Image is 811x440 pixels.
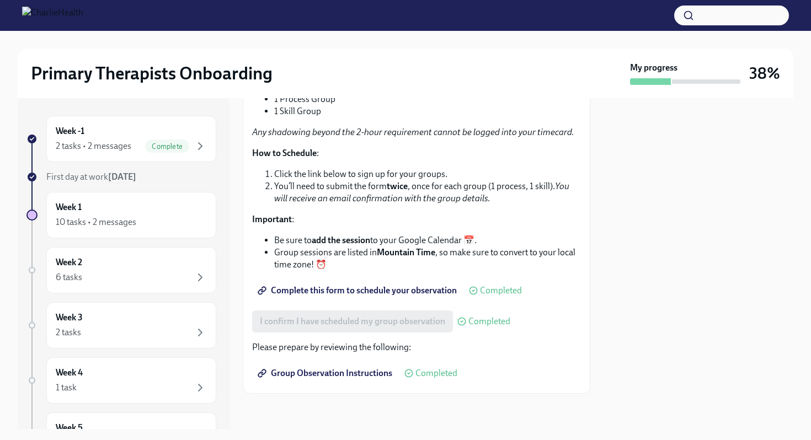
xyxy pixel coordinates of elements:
[377,247,435,257] strong: Mountain Time
[274,246,581,271] li: Group sessions are listed in , so make sure to convert to your local time zone! ⏰
[56,271,82,283] div: 6 tasks
[415,369,457,378] span: Completed
[274,93,581,105] li: 1 Process Group
[26,302,216,348] a: Week 32 tasks
[274,234,581,246] li: Be sure to to your Google Calendar 📅.
[26,192,216,238] a: Week 110 tasks • 2 messages
[252,362,400,384] a: Group Observation Instructions
[480,286,522,295] span: Completed
[26,247,216,293] a: Week 26 tasks
[252,341,581,353] p: Please prepare by reviewing the following:
[56,312,83,324] h6: Week 3
[22,7,83,24] img: CharlieHealth
[274,168,581,180] li: Click the link below to sign up for your groups.
[145,142,189,151] span: Complete
[56,367,83,379] h6: Week 4
[312,235,370,245] strong: add the session
[468,317,510,326] span: Completed
[26,171,216,183] a: First day at work[DATE]
[274,180,581,205] li: You’ll need to submit the form , once for each group (1 process, 1 skill).
[260,285,457,296] span: Complete this form to schedule your observation
[31,62,273,84] h2: Primary Therapists Onboarding
[387,181,408,191] strong: twice
[252,280,465,302] a: Complete this form to schedule your observation
[56,216,136,228] div: 10 tasks • 2 messages
[749,63,780,83] h3: 38%
[274,105,581,117] li: 1 Skill Group
[56,256,82,269] h6: Week 2
[252,147,581,159] p: :
[56,382,77,394] div: 1 task
[46,171,136,182] span: First day at work
[108,171,136,182] strong: [DATE]
[252,214,292,224] strong: Important
[252,148,317,158] strong: How to Schedule
[252,127,574,137] em: Any shadowing beyond the 2-hour requirement cannot be logged into your timecard.
[630,62,677,74] strong: My progress
[260,368,392,379] span: Group Observation Instructions
[26,357,216,404] a: Week 41 task
[56,326,81,339] div: 2 tasks
[56,422,83,434] h6: Week 5
[56,140,131,152] div: 2 tasks • 2 messages
[26,116,216,162] a: Week -12 tasks • 2 messagesComplete
[252,213,581,226] p: :
[56,201,82,213] h6: Week 1
[56,125,84,137] h6: Week -1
